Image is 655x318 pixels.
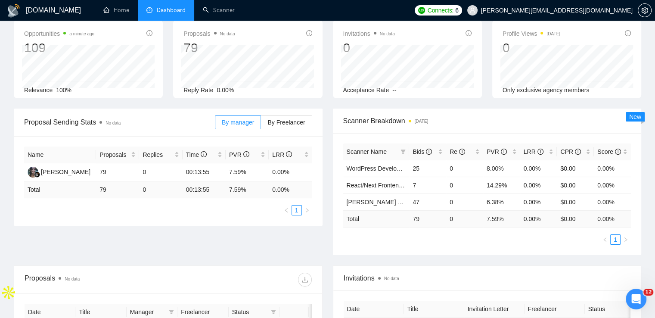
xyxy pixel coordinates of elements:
td: $0.00 [557,160,594,177]
li: Next Page [621,234,631,245]
th: Title [404,301,464,318]
th: Status [585,301,645,318]
a: setting [638,7,652,14]
button: right [302,205,312,215]
td: 0 [139,163,182,181]
img: gigradar-bm.png [34,171,40,178]
span: Re [450,148,465,155]
span: info-circle [426,149,432,155]
td: 25 [409,160,446,177]
td: 0 [446,160,483,177]
td: 0 [446,193,483,210]
th: Proposals [96,147,139,163]
td: 0 [446,177,483,193]
div: [PERSON_NAME] [41,167,90,177]
span: Time [186,151,207,158]
td: 0.00% [594,160,631,177]
span: Score [597,148,621,155]
span: info-circle [201,151,207,157]
td: 47 [409,193,446,210]
th: Name [24,147,96,163]
span: Reply Rate [183,87,213,94]
span: Opportunities [24,28,94,39]
span: info-circle [575,149,581,155]
td: Total [24,181,96,198]
span: info-circle [615,149,621,155]
span: user [469,7,475,13]
td: 8.00% [483,160,520,177]
span: -- [392,87,396,94]
span: LRR [524,148,543,155]
span: No data [106,121,121,125]
th: Replies [139,147,182,163]
td: 79 [96,181,139,198]
span: 100% [56,87,71,94]
td: $ 0.00 [557,210,594,227]
button: left [281,205,292,215]
time: [DATE] [546,31,560,36]
td: 00:13:55 [183,163,226,181]
span: Acceptance Rate [343,87,389,94]
span: info-circle [146,30,152,36]
td: 14.29% [483,177,520,193]
span: LRR [272,151,292,158]
span: info-circle [286,151,292,157]
td: 00:13:55 [183,181,226,198]
time: [DATE] [415,119,428,124]
span: Only exclusive agency members [503,87,590,94]
div: 79 [183,40,235,56]
span: Proposal Sending Stats [24,117,215,128]
td: Total [343,210,410,227]
span: dashboard [146,7,152,13]
span: left [284,208,289,213]
th: Freelancer [525,301,585,318]
td: 0.00% [594,177,631,193]
span: New [629,113,641,120]
td: 7 [409,177,446,193]
span: info-circle [306,30,312,36]
span: Scanner Breakdown [343,115,631,126]
span: Manager [130,307,165,317]
th: Invitation Letter [464,301,525,318]
span: PVR [229,151,249,158]
span: Proposals [183,28,235,39]
td: 0.00 % [520,210,557,227]
span: Status [232,307,267,317]
button: setting [638,3,652,17]
span: right [304,208,310,213]
span: filter [169,309,174,315]
td: 0.00% [520,177,557,193]
span: info-circle [466,30,472,36]
span: Dashboard [157,6,186,14]
span: 0.00% [217,87,234,94]
span: filter [271,309,276,315]
span: Invitations [344,273,631,284]
span: info-circle [501,149,507,155]
span: By Freelancer [267,119,305,126]
button: right [621,234,631,245]
div: 109 [24,40,94,56]
a: [PERSON_NAME] Development [347,199,434,206]
span: Replies [143,150,172,159]
td: 0.00% [269,163,312,181]
a: WordPress Development [347,165,413,172]
td: 0.00% [520,160,557,177]
span: Bids [413,148,432,155]
img: RS [28,167,38,178]
span: info-circle [243,151,249,157]
span: Scanner Name [347,148,387,155]
img: upwork-logo.png [418,7,425,14]
time: a minute ago [69,31,94,36]
a: 1 [292,206,301,215]
button: download [298,273,312,287]
td: 7.59 % [226,181,269,198]
span: CPR [560,148,580,155]
div: 0 [503,40,560,56]
td: 0.00 % [269,181,312,198]
li: 1 [610,234,621,245]
td: 0 [446,210,483,227]
img: logo [7,4,21,18]
div: Proposals [25,273,168,287]
span: Connects: [428,6,453,15]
